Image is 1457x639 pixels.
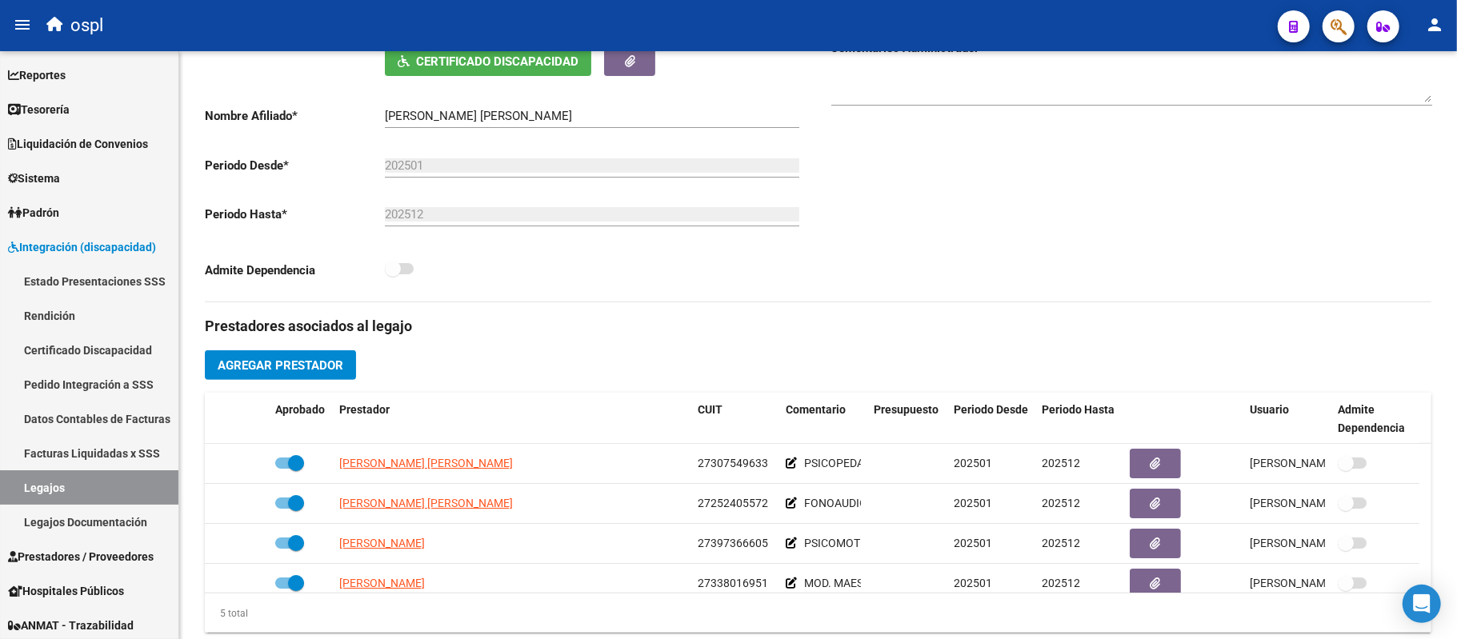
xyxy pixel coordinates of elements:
mat-icon: menu [13,15,32,34]
span: Comentario [786,403,846,416]
span: [PERSON_NAME] [PERSON_NAME] [339,457,513,469]
span: 202512 [1042,457,1080,469]
span: [PERSON_NAME] [339,577,425,589]
span: 27252405572 [698,497,768,509]
span: Presupuesto [874,403,939,416]
span: [PERSON_NAME] [339,537,425,549]
span: 202501 [954,497,992,509]
datatable-header-cell: Usuario [1243,393,1331,445]
span: Padrón [8,204,59,222]
datatable-header-cell: Admite Dependencia [1331,393,1419,445]
div: Open Intercom Messenger [1403,585,1441,623]
span: Tesorería [8,101,70,118]
datatable-header-cell: Periodo Hasta [1035,393,1123,445]
span: [PERSON_NAME] [PERSON_NAME] [339,497,513,509]
span: MOD. MAESTRA DE APOYO [804,577,939,589]
span: Integración (discapacidad) [8,238,156,256]
span: Prestadores / Proveedores [8,548,154,565]
span: PSICOMOTRICIDAD [804,537,903,549]
span: [PERSON_NAME] [DATE] [1250,577,1375,589]
span: 202512 [1042,497,1080,509]
span: [PERSON_NAME] [DATE] [1250,497,1375,509]
span: 27307549633 [698,457,768,469]
span: Agregar Prestador [218,358,343,373]
p: Admite Dependencia [205,262,385,279]
span: 202501 [954,457,992,469]
p: Periodo Hasta [205,206,385,223]
span: [PERSON_NAME] [DATE] [1250,457,1375,469]
span: Periodo Hasta [1042,403,1115,416]
datatable-header-cell: Periodo Desde [947,393,1035,445]
span: 27338016951 [698,577,768,589]
span: Periodo Desde [954,403,1028,416]
datatable-header-cell: CUIT [691,393,779,445]
span: Admite Dependencia [1338,403,1405,434]
datatable-header-cell: Prestador [333,393,691,445]
span: CUIT [698,403,722,416]
span: 27397366605 [698,537,768,549]
span: Reportes [8,66,66,84]
span: 202501 [954,537,992,549]
span: FONOAUDIOLOGIA [804,497,900,509]
p: Nombre Afiliado [205,107,385,125]
p: Periodo Desde [205,157,385,174]
button: Certificado Discapacidad [385,46,591,76]
span: Certificado Discapacidad [416,54,578,69]
datatable-header-cell: Presupuesto [867,393,947,445]
span: Sistema [8,170,60,187]
span: Aprobado [275,403,325,416]
mat-icon: person [1425,15,1444,34]
span: 202512 [1042,577,1080,589]
span: ospl [70,8,103,43]
div: 5 total [205,605,248,622]
span: Hospitales Públicos [8,582,124,600]
datatable-header-cell: Comentario [779,393,867,445]
h3: Prestadores asociados al legajo [205,315,1431,337]
span: [PERSON_NAME] [DATE] [1250,537,1375,549]
span: PSICOPEDAGOGIA [804,457,899,469]
span: ANMAT - Trazabilidad [8,617,134,634]
span: 202512 [1042,537,1080,549]
span: Usuario [1250,403,1289,416]
span: 202501 [954,577,992,589]
span: Prestador [339,403,390,416]
datatable-header-cell: Aprobado [269,393,333,445]
span: Liquidación de Convenios [8,135,148,153]
button: Agregar Prestador [205,350,356,380]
